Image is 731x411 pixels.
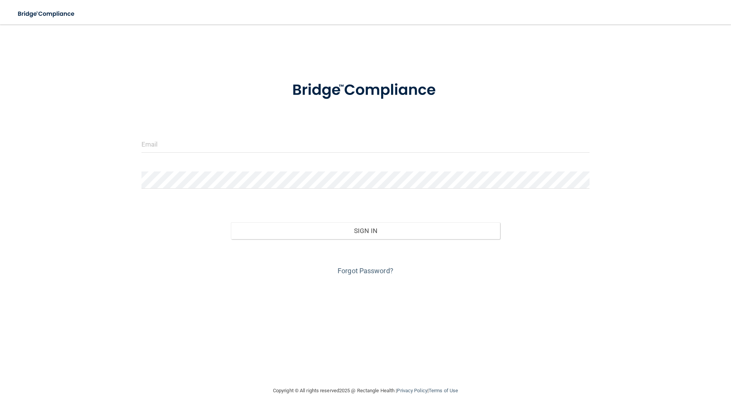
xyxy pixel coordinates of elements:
[226,378,505,403] div: Copyright © All rights reserved 2025 @ Rectangle Health | |
[141,135,590,153] input: Email
[397,388,427,393] a: Privacy Policy
[276,70,455,110] img: bridge_compliance_login_screen.278c3ca4.svg
[429,388,458,393] a: Terms of Use
[231,222,500,239] button: Sign In
[338,267,393,275] a: Forgot Password?
[11,6,82,22] img: bridge_compliance_login_screen.278c3ca4.svg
